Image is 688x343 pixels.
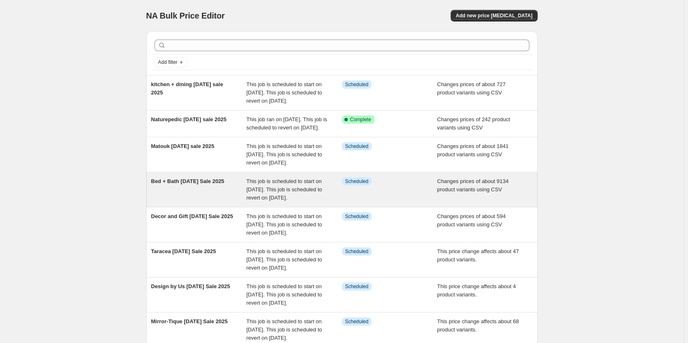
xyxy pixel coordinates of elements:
button: Add filter [154,57,187,67]
span: Scheduled [345,81,369,88]
span: This price change affects about 68 product variants. [437,318,519,333]
span: Taracea [DATE] Sale 2025 [151,248,216,254]
span: This price change affects about 4 product variants. [437,283,516,298]
span: Changes prices of about 594 product variants using CSV [437,213,505,228]
span: Bed + Bath [DATE] Sale 2025 [151,178,225,184]
span: Mirror-Tique [DATE] Sale 2025 [151,318,228,324]
span: Matouk [DATE] sale 2025 [151,143,215,149]
span: Changes prices of about 727 product variants using CSV [437,81,505,96]
span: This job is scheduled to start on [DATE]. This job is scheduled to revert on [DATE]. [246,248,322,271]
span: Add filter [158,59,178,66]
span: Design by Us [DATE] Sale 2025 [151,283,230,289]
span: NA Bulk Price Editor [146,11,225,20]
span: Changes prices of about 1841 product variants using CSV [437,143,508,157]
span: Changes prices of about 9134 product variants using CSV [437,178,508,193]
span: This job is scheduled to start on [DATE]. This job is scheduled to revert on [DATE]. [246,143,322,166]
span: Scheduled [345,143,369,150]
span: Scheduled [345,283,369,290]
span: This job ran on [DATE]. This job is scheduled to revert on [DATE]. [246,116,327,131]
span: This job is scheduled to start on [DATE]. This job is scheduled to revert on [DATE]. [246,178,322,201]
span: Scheduled [345,248,369,255]
span: kitchen + dining [DATE] sale 2025 [151,81,223,96]
button: Add new price [MEDICAL_DATA] [451,10,537,21]
span: Add new price [MEDICAL_DATA] [456,12,532,19]
span: This price change affects about 47 product variants. [437,248,519,263]
span: Complete [350,116,371,123]
span: This job is scheduled to start on [DATE]. This job is scheduled to revert on [DATE]. [246,81,322,104]
span: Naturepedic [DATE] sale 2025 [151,116,227,122]
span: Decor and Gift [DATE] Sale 2025 [151,213,233,219]
span: Scheduled [345,318,369,325]
span: Scheduled [345,213,369,220]
span: Scheduled [345,178,369,185]
span: Changes prices of 242 product variants using CSV [437,116,510,131]
span: This job is scheduled to start on [DATE]. This job is scheduled to revert on [DATE]. [246,283,322,306]
span: This job is scheduled to start on [DATE]. This job is scheduled to revert on [DATE]. [246,318,322,341]
span: This job is scheduled to start on [DATE]. This job is scheduled to revert on [DATE]. [246,213,322,236]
